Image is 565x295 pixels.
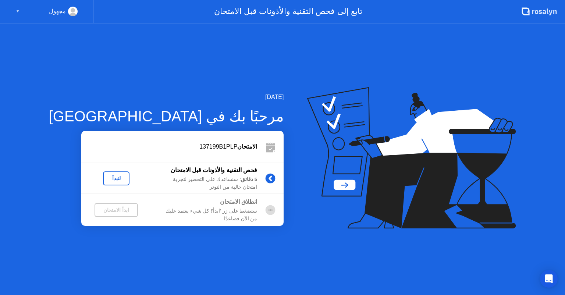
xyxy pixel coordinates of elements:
div: : سنساعدك على التحضير لتجربة امتحان خالية من التوتر [151,176,257,191]
b: الامتحان [237,143,257,150]
div: ابدأ الامتحان [97,207,135,213]
b: انطلاق الامتحان [220,199,257,205]
div: مجهول [49,7,66,16]
div: لنبدأ [106,175,127,181]
div: ▼ [16,7,19,16]
b: فحص التقنية والأذونات قبل الامتحان [171,167,257,173]
button: لنبدأ [103,171,129,185]
div: ستضغط على زر 'ابدأ'! كل شيء يعتمد عليك من الآن فصاعدًا [151,207,257,223]
div: مرحبًا بك في [GEOGRAPHIC_DATA] [49,105,284,127]
button: ابدأ الامتحان [95,203,138,217]
b: 5 دقائق [241,177,257,182]
div: 137199B1PLP [81,142,257,151]
div: Open Intercom Messenger [540,270,558,288]
div: [DATE] [49,93,284,102]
